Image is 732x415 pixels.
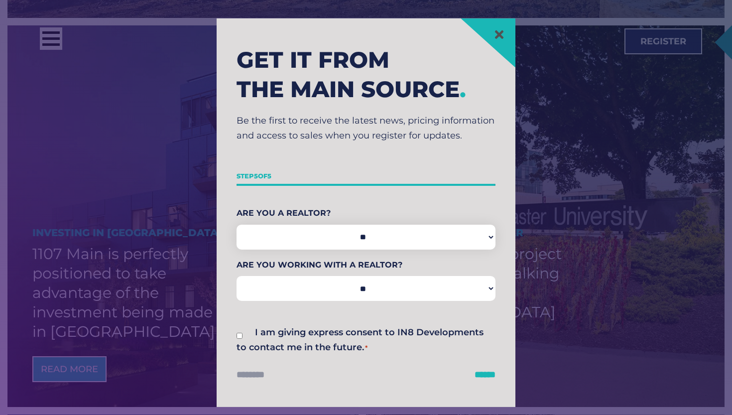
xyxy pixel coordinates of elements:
p: Step of [237,169,495,184]
h2: Get it from the main source [237,45,495,104]
label: Are You Working With A Realtor? [237,257,495,272]
span: 5 [254,172,258,180]
label: I am giving express consent to IN8 Developments to contact me in the future. [237,327,484,353]
label: Are You A Realtor? [237,206,495,221]
span: . [460,75,466,103]
p: Be the first to receive the latest news, pricing information and access to sales when you registe... [237,114,495,143]
span: 5 [267,172,271,180]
